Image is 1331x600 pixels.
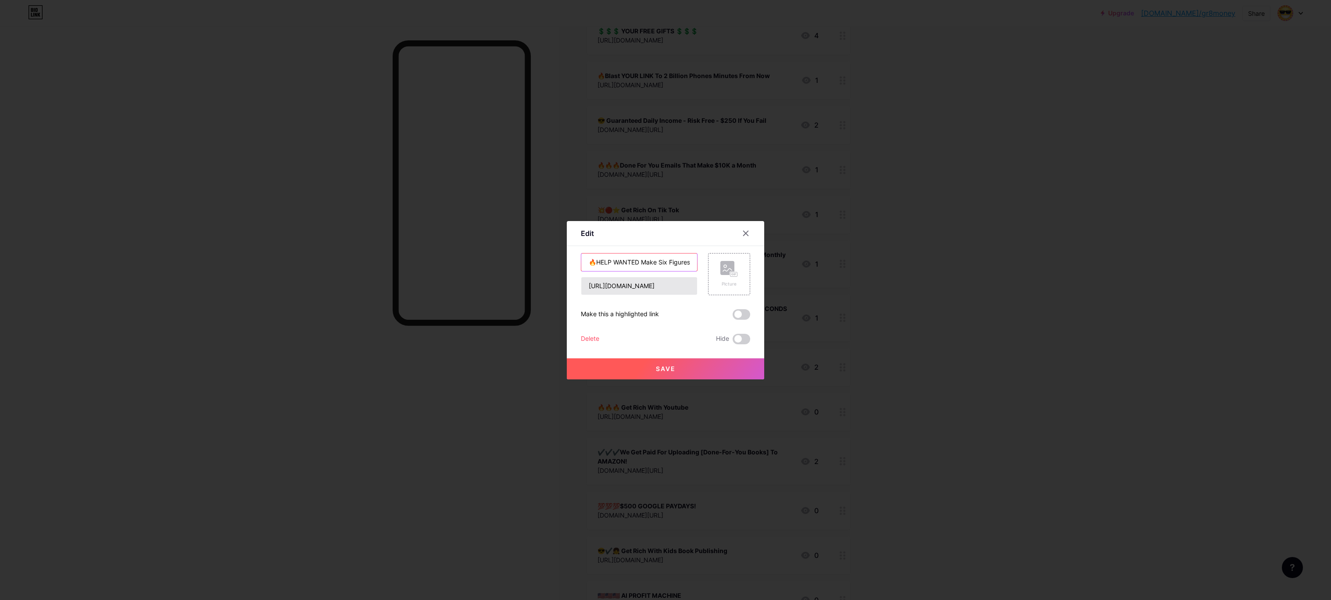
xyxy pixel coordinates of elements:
span: Save [656,365,676,372]
div: Delete [581,334,599,344]
input: URL [581,277,697,295]
span: Hide [716,334,729,344]
div: Edit [581,228,594,239]
div: Picture [720,281,738,287]
input: Title [581,254,697,271]
button: Save [567,358,764,379]
div: Make this a highlighted link [581,309,659,320]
